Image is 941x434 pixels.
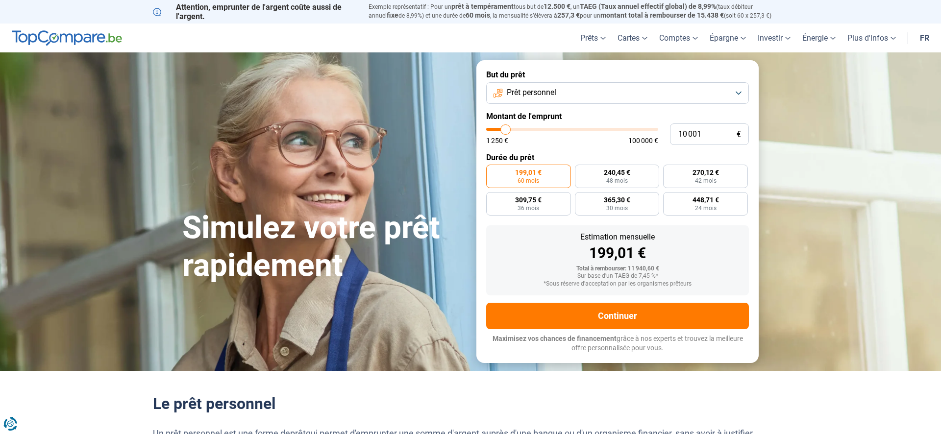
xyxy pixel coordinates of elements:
[486,153,749,162] label: Durée du prêt
[515,169,542,176] span: 199,01 €
[695,205,717,211] span: 24 mois
[574,24,612,52] a: Prêts
[693,169,719,176] span: 270,12 €
[369,2,788,20] p: Exemple représentatif : Pour un tous but de , un (taux débiteur annuel de 8,99%) et une durée de ...
[494,273,741,280] div: Sur base d'un TAEG de 7,45 %*
[493,335,617,342] span: Maximisez vos chances de financement
[612,24,653,52] a: Cartes
[12,30,122,46] img: TopCompare
[494,265,741,272] div: Total à rembourser: 11 940,60 €
[518,205,539,211] span: 36 mois
[494,246,741,261] div: 199,01 €
[606,178,628,184] span: 48 mois
[695,178,717,184] span: 42 mois
[486,137,508,144] span: 1 250 €
[153,394,788,413] h2: Le prêt personnel
[737,130,741,139] span: €
[486,70,749,79] label: But du prêt
[557,11,580,19] span: 257,3 €
[606,205,628,211] span: 30 mois
[604,169,630,176] span: 240,45 €
[507,87,556,98] span: Prêt personnel
[580,2,716,10] span: TAEG (Taux annuel effectif global) de 8,99%
[628,137,658,144] span: 100 000 €
[466,11,490,19] span: 60 mois
[704,24,752,52] a: Épargne
[653,24,704,52] a: Comptes
[796,24,842,52] a: Énergie
[518,178,539,184] span: 60 mois
[604,196,630,203] span: 365,30 €
[387,11,398,19] span: fixe
[153,2,357,21] p: Attention, emprunter de l'argent coûte aussi de l'argent.
[693,196,719,203] span: 448,71 €
[914,24,935,52] a: fr
[486,82,749,104] button: Prêt personnel
[600,11,724,19] span: montant total à rembourser de 15.438 €
[842,24,902,52] a: Plus d'infos
[494,233,741,241] div: Estimation mensuelle
[752,24,796,52] a: Investir
[182,209,465,285] h1: Simulez votre prêt rapidement
[494,281,741,288] div: *Sous réserve d'acceptation par les organismes prêteurs
[544,2,570,10] span: 12.500 €
[486,112,749,121] label: Montant de l'emprunt
[451,2,514,10] span: prêt à tempérament
[515,196,542,203] span: 309,75 €
[486,303,749,329] button: Continuer
[486,334,749,353] p: grâce à nos experts et trouvez la meilleure offre personnalisée pour vous.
